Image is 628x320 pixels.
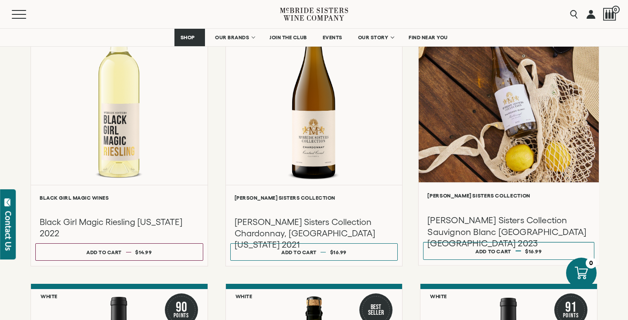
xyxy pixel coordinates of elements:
h6: White [235,293,253,299]
span: $16.99 [330,249,347,255]
span: OUR STORY [358,34,389,41]
span: EVENTS [323,34,342,41]
span: $14.99 [135,249,152,255]
h6: White [41,293,58,299]
a: EVENTS [317,29,348,46]
span: SHOP [180,34,195,41]
div: Add to cart [86,246,122,259]
div: Add to cart [475,245,511,258]
a: OUR STORY [352,29,399,46]
a: OUR BRANDS [209,29,259,46]
h6: White [430,293,447,299]
h3: Black Girl Magic Riesling [US_STATE] 2022 [40,216,199,239]
h3: [PERSON_NAME] Sisters Collection Chardonnay, [GEOGRAPHIC_DATA][US_STATE] 2021 [235,216,394,250]
h3: [PERSON_NAME] Sisters Collection Sauvignon Blanc [GEOGRAPHIC_DATA] [GEOGRAPHIC_DATA] 2023 [428,214,590,249]
a: FIND NEAR YOU [403,29,454,46]
button: Add to cart $16.99 [230,243,398,261]
span: OUR BRANDS [215,34,249,41]
div: Add to cart [281,246,317,259]
h6: [PERSON_NAME] Sisters Collection [235,195,394,201]
h6: [PERSON_NAME] Sisters Collection [428,193,590,198]
a: SHOP [174,29,205,46]
button: Mobile Menu Trigger [12,10,43,19]
span: JOIN THE CLUB [270,34,307,41]
button: Add to cart $14.99 [35,243,203,261]
h6: Black Girl Magic Wines [40,195,199,201]
div: Contact Us [4,211,13,251]
a: JOIN THE CLUB [264,29,313,46]
button: Add to cart $16.99 [423,242,594,260]
span: $16.99 [525,248,542,254]
span: 0 [612,6,620,14]
div: 0 [586,258,597,269]
span: FIND NEAR YOU [409,34,448,41]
